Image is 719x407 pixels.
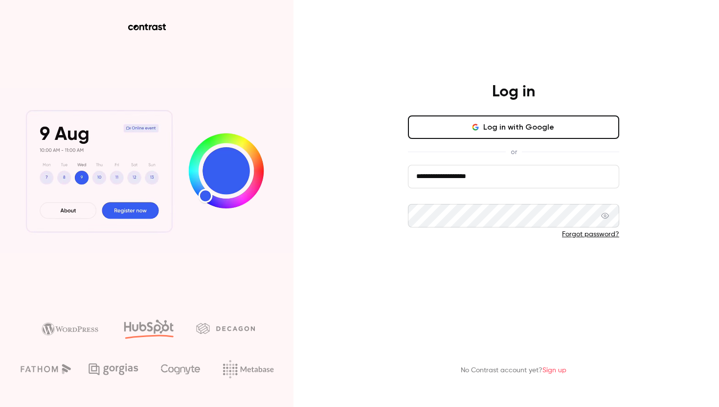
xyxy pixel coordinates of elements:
img: decagon [196,323,255,334]
span: or [506,147,522,157]
h4: Log in [492,82,535,102]
button: Log in [408,255,619,278]
button: Log in with Google [408,115,619,139]
p: No Contrast account yet? [461,365,566,376]
a: Forgot password? [562,231,619,238]
a: Sign up [542,367,566,374]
